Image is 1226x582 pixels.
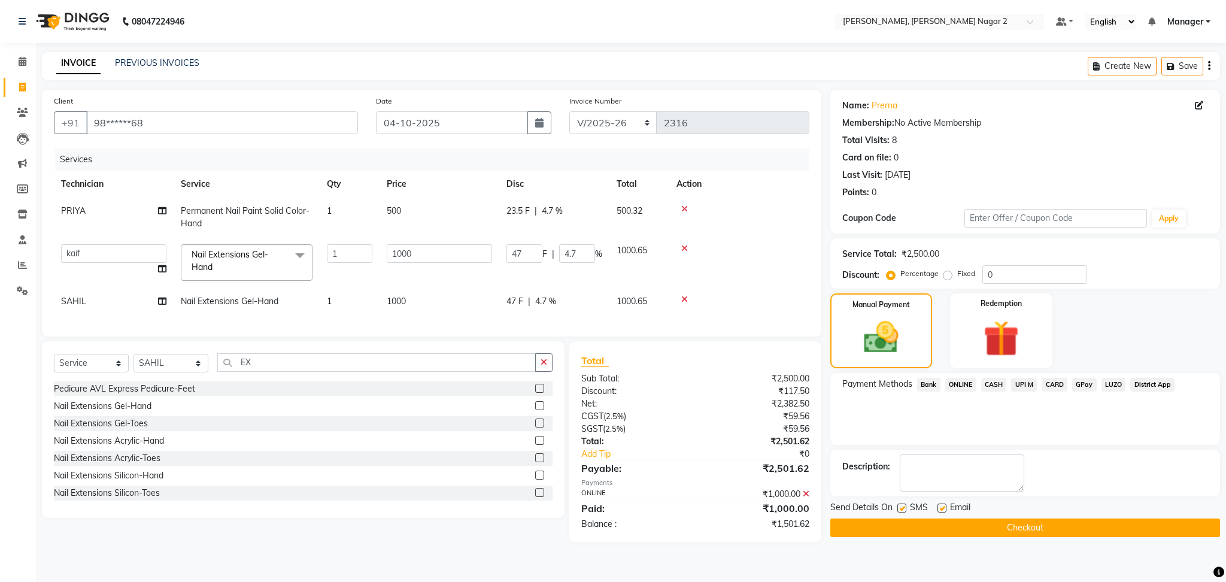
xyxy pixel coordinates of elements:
[842,117,894,129] div: Membership:
[572,488,696,501] div: ONLINE
[617,296,647,307] span: 1000.65
[572,385,696,398] div: Discount:
[174,171,320,198] th: Service
[380,171,499,198] th: Price
[617,205,642,216] span: 500.32
[1011,378,1037,392] span: UPI M
[842,248,897,260] div: Service Total:
[54,111,87,134] button: +91
[696,398,819,410] div: ₹2,382.50
[499,171,609,198] th: Disc
[572,461,696,475] div: Payable:
[853,317,910,357] img: _cash.svg
[54,435,164,447] div: Nail Extensions Acrylic-Hand
[872,99,897,112] a: Prerna
[572,518,696,531] div: Balance :
[192,249,268,272] span: Nail Extensions Gel-Hand
[572,372,696,385] div: Sub Total:
[54,400,151,413] div: Nail Extensions Gel-Hand
[964,209,1148,228] input: Enter Offer / Coupon Code
[910,501,928,516] span: SMS
[552,248,554,260] span: |
[572,423,696,435] div: ( )
[86,111,358,134] input: Search by Name/Mobile/Email/Code
[595,248,602,260] span: %
[55,148,818,171] div: Services
[1072,378,1097,392] span: GPay
[327,205,332,216] span: 1
[572,410,696,423] div: ( )
[606,411,624,421] span: 2.5%
[950,501,970,516] span: Email
[572,448,716,460] a: Add Tip
[387,205,401,216] span: 500
[581,411,603,422] span: CGST
[696,488,819,501] div: ₹1,000.00
[528,295,530,308] span: |
[830,501,893,516] span: Send Details On
[535,295,556,308] span: 4.7 %
[842,186,869,199] div: Points:
[669,171,809,198] th: Action
[1042,378,1067,392] span: CARD
[852,299,910,310] label: Manual Payment
[572,398,696,410] div: Net:
[572,501,696,516] div: Paid:
[696,501,819,516] div: ₹1,000.00
[696,423,819,435] div: ₹59.56
[542,205,563,217] span: 4.7 %
[569,96,621,107] label: Invoice Number
[842,151,891,164] div: Card on file:
[31,5,113,38] img: logo
[115,57,199,68] a: PREVIOUS INVOICES
[894,151,899,164] div: 0
[572,435,696,448] div: Total:
[605,424,623,434] span: 2.5%
[872,186,876,199] div: 0
[981,298,1022,309] label: Redemption
[61,205,86,216] span: PRIYA
[842,269,879,281] div: Discount:
[842,99,869,112] div: Name:
[54,452,160,465] div: Nail Extensions Acrylic-Toes
[842,169,882,181] div: Last Visit:
[581,354,609,367] span: Total
[900,268,939,279] label: Percentage
[696,435,819,448] div: ₹2,501.62
[981,378,1007,392] span: CASH
[54,487,160,499] div: Nail Extensions Silicon-Toes
[535,205,537,217] span: |
[327,296,332,307] span: 1
[1088,57,1157,75] button: Create New
[696,385,819,398] div: ₹117.50
[54,171,174,198] th: Technician
[1152,210,1186,228] button: Apply
[617,245,647,256] span: 1000.65
[609,171,669,198] th: Total
[842,378,912,390] span: Payment Methods
[945,378,976,392] span: ONLINE
[696,461,819,475] div: ₹2,501.62
[842,134,890,147] div: Total Visits:
[61,296,86,307] span: SAHIL
[696,372,819,385] div: ₹2,500.00
[217,353,536,372] input: Search or Scan
[54,469,163,482] div: Nail Extensions Silicon-Hand
[376,96,392,107] label: Date
[506,205,530,217] span: 23.5 F
[387,296,406,307] span: 1000
[842,117,1208,129] div: No Active Membership
[696,518,819,531] div: ₹1,501.62
[181,296,278,307] span: Nail Extensions Gel-Hand
[1161,57,1203,75] button: Save
[1101,378,1126,392] span: LUZO
[54,417,148,430] div: Nail Extensions Gel-Toes
[1167,16,1203,28] span: Manager
[320,171,380,198] th: Qty
[972,316,1031,361] img: _gift.svg
[917,378,940,392] span: Bank
[506,295,523,308] span: 47 F
[842,460,890,473] div: Description:
[696,410,819,423] div: ₹59.56
[213,262,218,272] a: x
